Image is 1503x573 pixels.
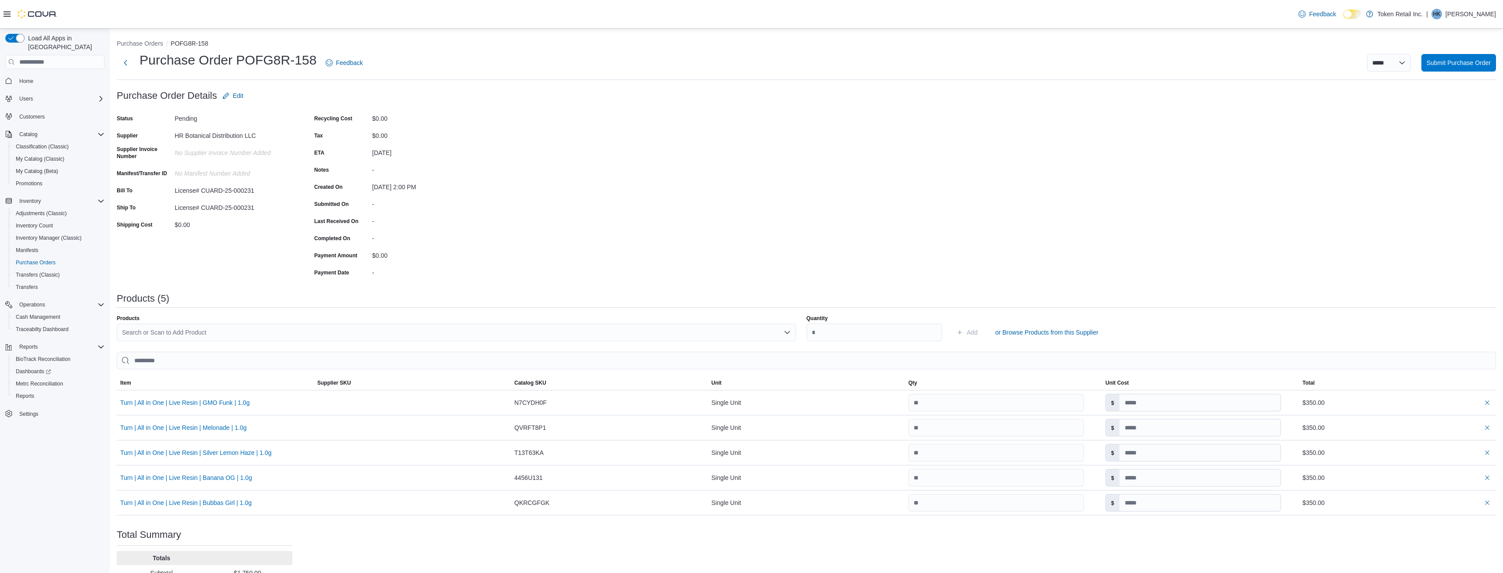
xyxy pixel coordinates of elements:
[807,315,828,322] label: Quantity
[1102,376,1299,390] button: Unit Cost
[12,391,38,401] a: Reports
[708,419,905,436] div: Single Unit
[314,218,359,225] label: Last Received On
[117,315,140,322] label: Products
[16,129,41,140] button: Catalog
[12,378,104,389] span: Metrc Reconciliation
[12,270,104,280] span: Transfers (Classic)
[9,269,108,281] button: Transfers (Classic)
[16,314,60,321] span: Cash Management
[514,472,543,483] span: 4456U131
[1106,444,1119,461] label: $
[1446,9,1496,19] p: [PERSON_NAME]
[711,379,721,386] span: Unit
[322,54,366,72] a: Feedback
[12,178,104,189] span: Promotions
[372,214,490,225] div: -
[1302,422,1492,433] div: $350.00
[16,111,104,122] span: Customers
[1106,494,1119,511] label: $
[12,245,42,256] a: Manifests
[314,201,349,208] label: Submitted On
[18,10,57,18] img: Cova
[16,299,104,310] span: Operations
[19,95,33,102] span: Users
[9,390,108,402] button: Reports
[9,141,108,153] button: Classification (Classic)
[12,141,104,152] span: Classification (Classic)
[16,168,58,175] span: My Catalog (Beta)
[12,324,72,335] a: Traceabilty Dashboard
[16,75,104,86] span: Home
[2,93,108,105] button: Users
[19,301,45,308] span: Operations
[2,110,108,123] button: Customers
[9,256,108,269] button: Purchase Orders
[19,411,38,418] span: Settings
[12,233,104,243] span: Inventory Manager (Classic)
[5,71,104,443] nav: Complex example
[967,328,978,337] span: Add
[16,356,71,363] span: BioTrack Reconciliation
[16,210,67,217] span: Adjustments (Classic)
[16,196,104,206] span: Inventory
[9,311,108,323] button: Cash Management
[19,198,41,205] span: Inventory
[372,180,490,191] div: [DATE] 2:00 PM
[12,208,70,219] a: Adjustments (Classic)
[175,218,292,228] div: $0.00
[175,146,292,156] div: No Supplier Invoice Number added
[117,376,314,390] button: Item
[514,397,547,408] span: N7CYDH0F
[117,293,169,304] h3: Products (5)
[120,554,203,562] p: Totals
[514,379,546,386] span: Catalog SKU
[175,129,292,139] div: HR Botanical Distribution LLC
[16,326,68,333] span: Traceabilty Dashboard
[372,129,490,139] div: $0.00
[9,281,108,293] button: Transfers
[314,115,352,122] label: Recycling Cost
[708,394,905,411] div: Single Unit
[16,299,49,310] button: Operations
[372,197,490,208] div: -
[117,221,152,228] label: Shipping Cost
[16,112,48,122] a: Customers
[120,379,131,386] span: Item
[12,270,63,280] a: Transfers (Classic)
[175,166,292,177] div: No Manifest Number added
[117,40,163,47] button: Purchase Orders
[12,154,104,164] span: My Catalog (Classic)
[708,494,905,512] div: Single Unit
[140,51,317,69] h1: Purchase Order POFG8R-158
[1377,9,1423,19] p: Token Retail Inc.
[19,78,33,85] span: Home
[1106,469,1119,486] label: $
[1106,419,1119,436] label: $
[12,154,68,164] a: My Catalog (Classic)
[120,474,252,481] button: Turn | All in One | Live Resin | Banana OG | 1.0g
[25,34,104,51] span: Load All Apps in [GEOGRAPHIC_DATA]
[995,328,1098,337] span: or Browse Products from this Supplier
[12,312,64,322] a: Cash Management
[117,54,134,72] button: Next
[511,376,708,390] button: Catalog SKU
[2,407,108,420] button: Settings
[233,91,244,100] span: Edit
[1295,5,1339,23] a: Feedback
[12,166,104,177] span: My Catalog (Beta)
[514,497,549,508] span: QKRCGFGK
[1343,10,1362,19] input: Dark Mode
[908,379,917,386] span: Qty
[317,379,351,386] span: Supplier SKU
[9,353,108,365] button: BioTrack Reconciliation
[12,324,104,335] span: Traceabilty Dashboard
[16,342,104,352] span: Reports
[120,399,250,406] button: Turn | All in One | Live Resin | GMO Funk | 1.0g
[514,422,546,433] span: QVRFT8P1
[1302,397,1492,408] div: $350.00
[16,259,56,266] span: Purchase Orders
[992,324,1102,341] button: or Browse Products from this Supplier
[314,166,329,173] label: Notes
[12,354,74,364] a: BioTrack Reconciliation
